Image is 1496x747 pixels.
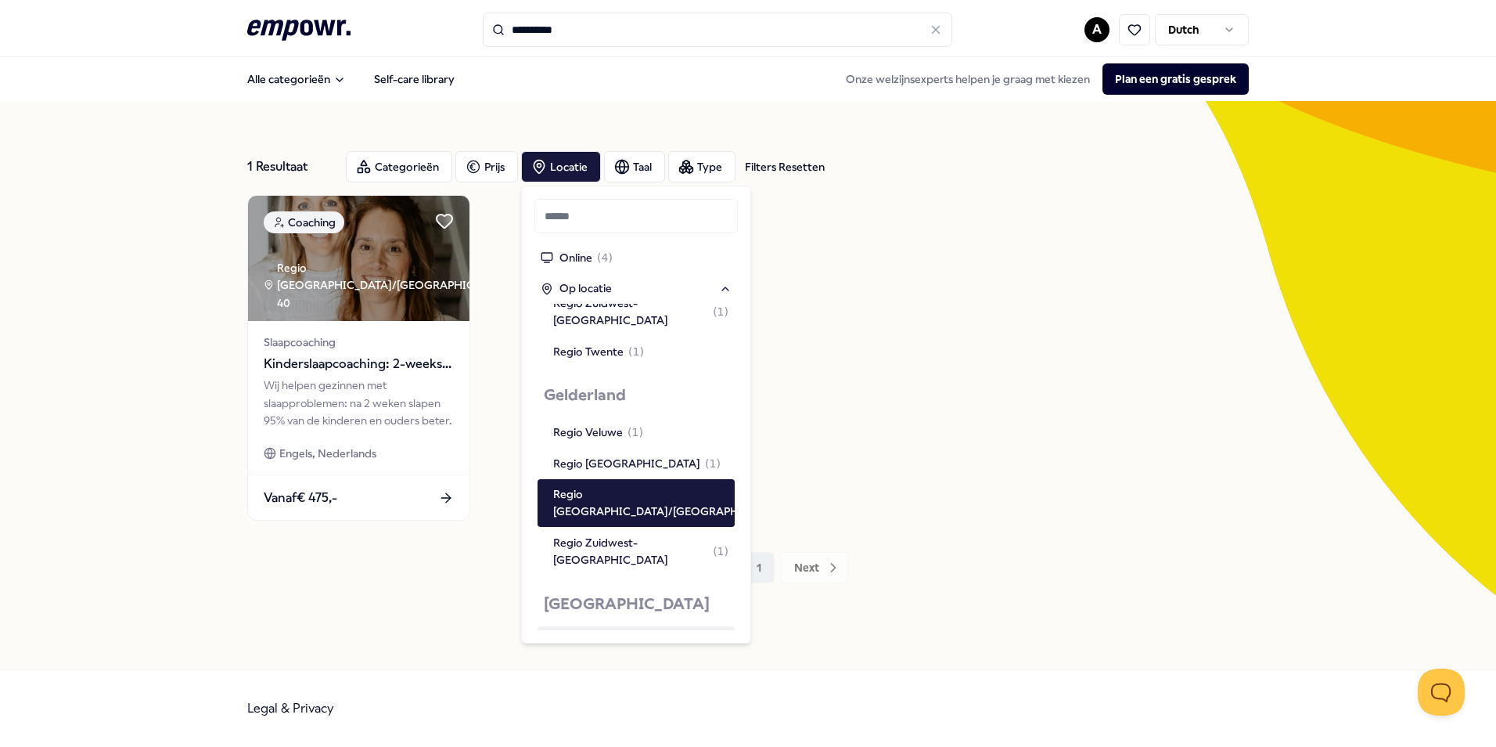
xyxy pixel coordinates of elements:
[235,63,467,95] nav: Main
[628,424,643,441] span: ( 1 )
[534,304,738,630] div: Suggestions
[668,151,735,182] button: Type
[553,455,721,472] div: Regio [GEOGRAPHIC_DATA]
[1418,669,1465,716] iframe: Help Scout Beacon - Open
[553,294,728,330] div: Regio Zuidwest-[GEOGRAPHIC_DATA]
[559,249,592,266] span: Online
[346,151,452,182] button: Categorieën
[264,259,523,312] div: Regio [GEOGRAPHIC_DATA]/[GEOGRAPHIC_DATA] + 40
[628,343,644,360] span: ( 1 )
[361,63,467,95] a: Self-care library
[247,701,334,716] a: Legal & Privacy
[553,534,728,569] div: Regio Zuidwest-[GEOGRAPHIC_DATA]
[521,151,601,182] button: Locatie
[713,543,728,560] span: ( 1 )
[264,377,454,429] div: Wij helpen gezinnen met slaapproblemen: na 2 weken slapen 95% van de kinderen en ouders beter.
[559,280,612,297] span: Op locatie
[553,343,644,360] div: Regio Twente
[247,151,333,182] div: 1 Resultaat
[455,151,518,182] button: Prijs
[264,334,454,351] span: Slaapcoaching
[279,445,376,462] span: Engels, Nederlands
[553,485,788,521] div: Regio [GEOGRAPHIC_DATA]/[GEOGRAPHIC_DATA]
[248,196,469,321] img: package image
[264,354,454,374] span: Kinderslaapcoaching: 2-weekse slaapcoach trajecten
[713,303,728,320] span: ( 1 )
[235,63,358,95] button: Alle categorieën
[833,63,1249,95] div: Onze welzijnsexperts helpen je graag met kiezen
[604,151,665,182] button: Taal
[1084,17,1109,42] button: A
[247,195,470,521] a: package imageCoachingRegio [GEOGRAPHIC_DATA]/[GEOGRAPHIC_DATA] + 40SlaapcoachingKinderslaapcoachi...
[264,488,337,508] span: Vanaf € 475,-
[483,13,952,47] input: Search for products, categories or subcategories
[1102,63,1249,95] button: Plan een gratis gesprek
[264,211,344,233] div: Coaching
[705,455,721,472] span: ( 1 )
[745,158,825,175] div: Filters Resetten
[597,249,613,266] span: ( 4 )
[553,424,643,441] div: Regio Veluwe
